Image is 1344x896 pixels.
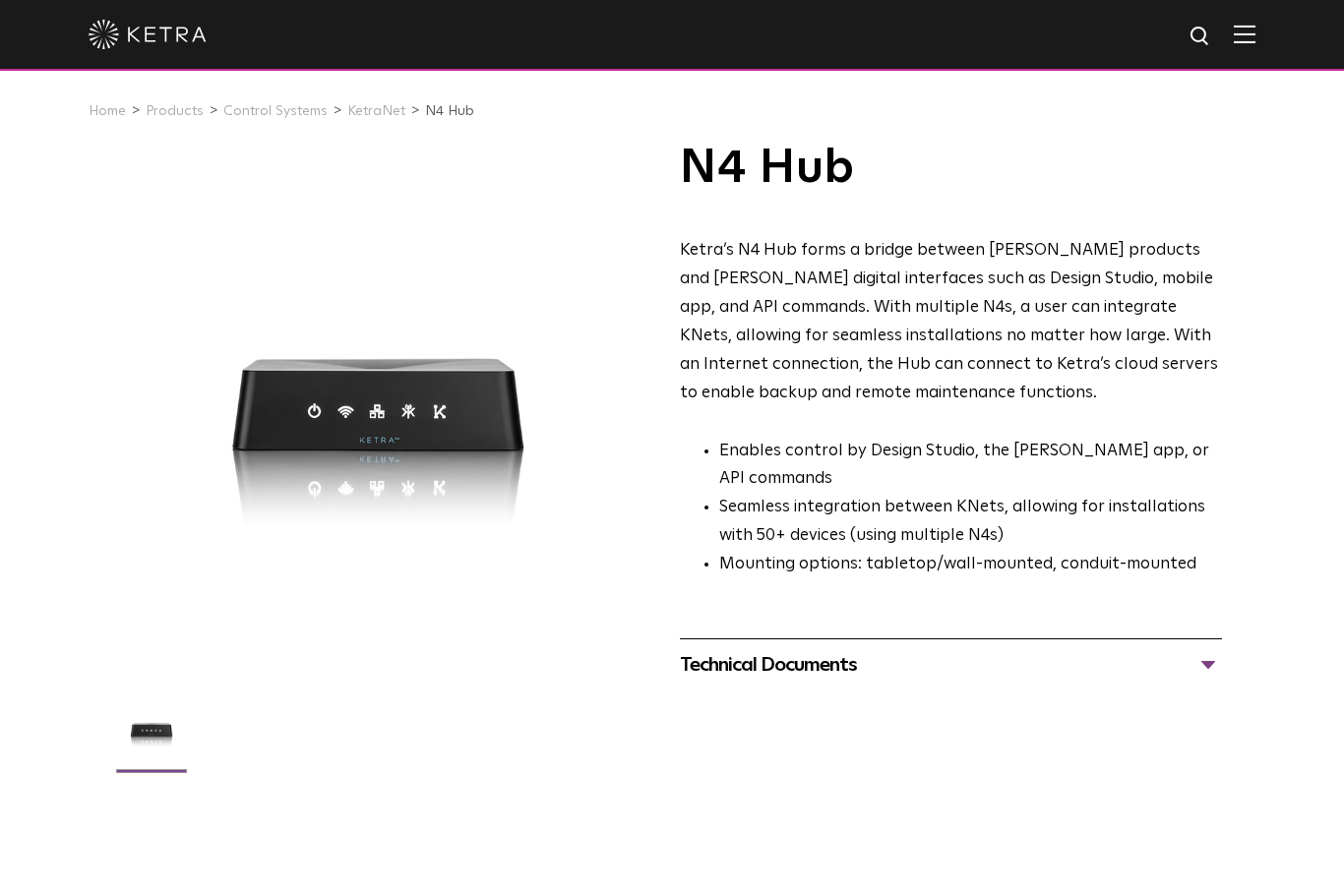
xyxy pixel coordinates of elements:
a: Control Systems [223,104,328,118]
a: Products [146,104,204,118]
div: Technical Documents [680,649,1222,681]
img: search icon [1189,25,1213,49]
img: Hamburger%20Nav.svg [1234,25,1255,43]
li: Seamless integration between KNets, allowing for installations with 50+ devices (using multiple N4s) [719,494,1222,551]
h1: N4 Hub [680,144,1222,193]
img: ketra-logo-2019-white [89,20,207,49]
a: N4 Hub [425,104,474,118]
li: Enables control by Design Studio, the [PERSON_NAME] app, or API commands [719,438,1222,495]
img: N4 Hub [114,692,190,783]
span: Ketra’s N4 Hub forms a bridge between [PERSON_NAME] products and [PERSON_NAME] digital interfaces... [680,242,1218,400]
li: Mounting options: tabletop/wall-mounted, conduit-mounted [719,551,1222,579]
a: Home [89,104,126,118]
a: KetraNet [347,104,405,118]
